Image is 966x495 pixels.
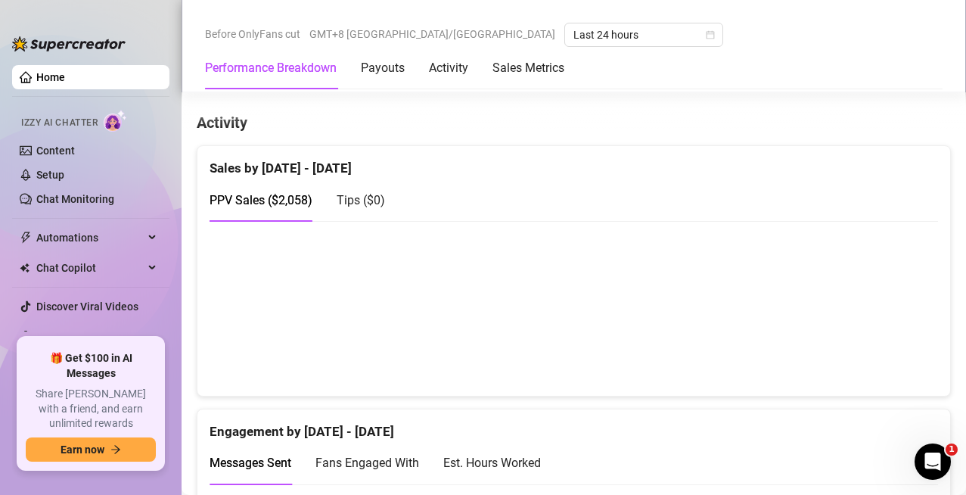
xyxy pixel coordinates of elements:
[337,193,385,207] span: Tips ( $0 )
[36,300,138,313] a: Discover Viral Videos
[205,59,337,77] div: Performance Breakdown
[26,387,156,431] span: Share [PERSON_NAME] with a friend, and earn unlimited rewards
[197,112,951,133] h4: Activity
[61,444,104,456] span: Earn now
[110,444,121,455] span: arrow-right
[36,145,75,157] a: Content
[36,256,144,280] span: Chat Copilot
[210,146,938,179] div: Sales by [DATE] - [DATE]
[429,59,468,77] div: Activity
[36,169,64,181] a: Setup
[205,23,300,45] span: Before OnlyFans cut
[210,193,312,207] span: PPV Sales ( $2,058 )
[210,456,291,470] span: Messages Sent
[21,116,98,130] span: Izzy AI Chatter
[36,71,65,83] a: Home
[26,437,156,462] button: Earn nowarrow-right
[20,263,30,273] img: Chat Copilot
[309,23,555,45] span: GMT+8 [GEOGRAPHIC_DATA]/[GEOGRAPHIC_DATA]
[443,453,541,472] div: Est. Hours Worked
[573,23,714,46] span: Last 24 hours
[36,331,76,343] a: Settings
[210,409,938,442] div: Engagement by [DATE] - [DATE]
[706,30,715,39] span: calendar
[315,456,419,470] span: Fans Engaged With
[915,444,951,480] iframe: Intercom live chat
[20,232,32,244] span: thunderbolt
[361,59,405,77] div: Payouts
[36,193,114,205] a: Chat Monitoring
[492,59,564,77] div: Sales Metrics
[36,226,144,250] span: Automations
[26,351,156,381] span: 🎁 Get $100 in AI Messages
[12,36,126,51] img: logo-BBDzfeDw.svg
[104,110,127,132] img: AI Chatter
[946,444,958,456] span: 1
